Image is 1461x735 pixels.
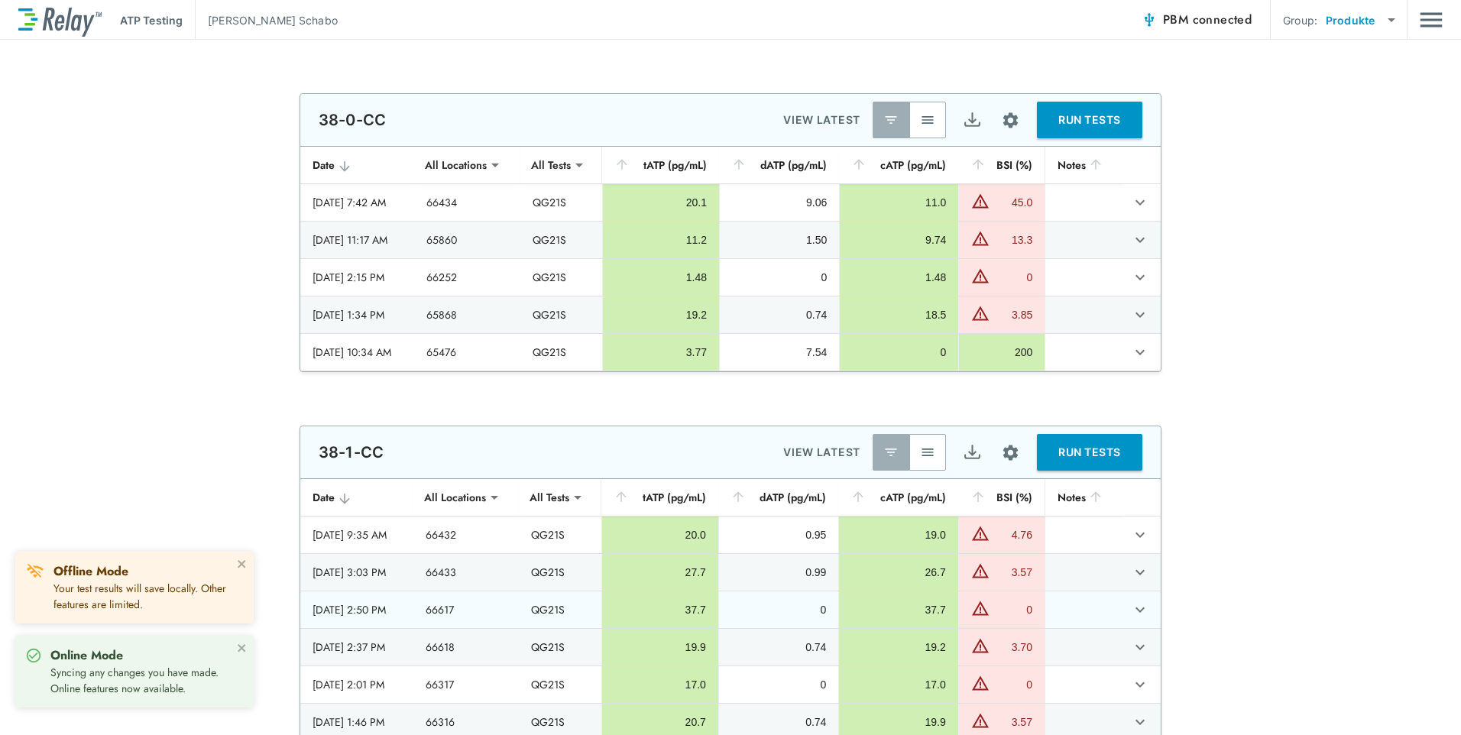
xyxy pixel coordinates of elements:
div: [DATE] 11:17 AM [313,232,402,248]
img: Connected Icon [1142,12,1157,28]
div: [DATE] 3:03 PM [313,565,401,580]
td: QG21S [520,222,602,258]
img: Latest [883,445,899,460]
button: expand row [1127,302,1153,328]
strong: Offline Mode [53,562,128,580]
div: 11.0 [852,195,946,210]
div: dATP (pg/mL) [731,156,827,174]
td: QG21S [519,666,601,703]
div: 37.7 [851,602,945,617]
div: 13.3 [993,232,1032,248]
td: 65476 [414,334,520,371]
img: Warning [971,267,990,285]
div: 200 [971,345,1032,360]
img: Settings Icon [1001,443,1020,462]
div: 0 [732,270,827,285]
button: expand row [1127,559,1153,585]
div: 19.0 [851,527,945,542]
div: 0 [993,602,1032,617]
div: 20.1 [615,195,707,210]
button: expand row [1127,339,1153,365]
div: 19.2 [615,307,707,322]
div: tATP (pg/mL) [614,488,706,507]
button: expand row [1127,264,1153,290]
img: Warning [971,599,990,617]
div: 1.50 [732,232,827,248]
p: Syncing any changes you have made. Online features now available. [50,665,232,697]
button: Site setup [990,432,1031,473]
div: 45.0 [993,195,1032,210]
div: 18.5 [852,307,946,322]
div: 9.06 [732,195,827,210]
td: 66252 [414,259,520,296]
div: [DATE] 10:34 AM [313,345,402,360]
div: 0 [993,677,1032,692]
p: Your test results will save locally. Other features are limited. [53,581,232,613]
div: 27.7 [614,565,706,580]
div: 0 [993,270,1032,285]
img: Warning [971,524,990,542]
p: [PERSON_NAME] Schabo [208,12,338,28]
div: 26.7 [851,565,945,580]
div: cATP (pg/mL) [851,156,946,174]
div: 0.74 [731,714,827,730]
button: RUN TESTS [1037,434,1142,471]
img: Warning [971,636,990,655]
div: 0 [852,345,946,360]
div: 11.2 [615,232,707,248]
div: All Tests [519,482,580,513]
td: QG21S [520,296,602,333]
img: View All [920,445,935,460]
button: Export [954,434,990,471]
div: Notes [1058,488,1111,507]
img: Offline [26,562,44,581]
td: 66317 [413,666,520,703]
p: 38-1-CC [319,443,384,461]
span: connected [1193,11,1252,28]
strong: Online Mode [50,646,123,664]
p: 38-0-CC [319,111,386,129]
button: expand row [1127,672,1153,698]
img: Warning [971,674,990,692]
button: expand row [1127,597,1153,623]
img: Online [26,648,41,663]
img: Export Icon [963,443,982,462]
div: 1.48 [615,270,707,285]
td: QG21S [520,259,602,296]
div: [DATE] 7:42 AM [313,195,402,210]
div: 20.7 [614,714,706,730]
p: Group: [1283,12,1317,28]
div: 0.95 [731,527,827,542]
img: LuminUltra Relay [18,4,102,37]
div: 4.76 [993,527,1032,542]
div: 0.74 [731,639,827,655]
div: 0.99 [731,565,827,580]
img: Warning [971,192,990,210]
div: All Locations [413,482,497,513]
p: VIEW LATEST [783,111,860,129]
div: [DATE] 9:35 AM [313,527,401,542]
th: Date [300,147,414,184]
td: 65868 [414,296,520,333]
div: dATP (pg/mL) [730,488,827,507]
img: View All [920,112,935,128]
div: 7.54 [732,345,827,360]
div: 19.2 [851,639,945,655]
div: 19.9 [851,714,945,730]
td: 65860 [414,222,520,258]
div: 20.0 [614,527,706,542]
td: 66618 [413,629,520,665]
td: 66434 [414,184,520,221]
th: Date [300,479,413,516]
div: [DATE] 2:50 PM [313,602,401,617]
div: [DATE] 1:34 PM [313,307,402,322]
div: Notes [1058,156,1111,174]
div: 3.70 [993,639,1032,655]
div: BSI (%) [970,156,1032,174]
div: 0 [731,677,827,692]
td: 66432 [413,516,520,553]
button: expand row [1127,189,1153,215]
button: Main menu [1420,5,1443,34]
div: 1.48 [852,270,946,285]
div: 0.74 [732,307,827,322]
